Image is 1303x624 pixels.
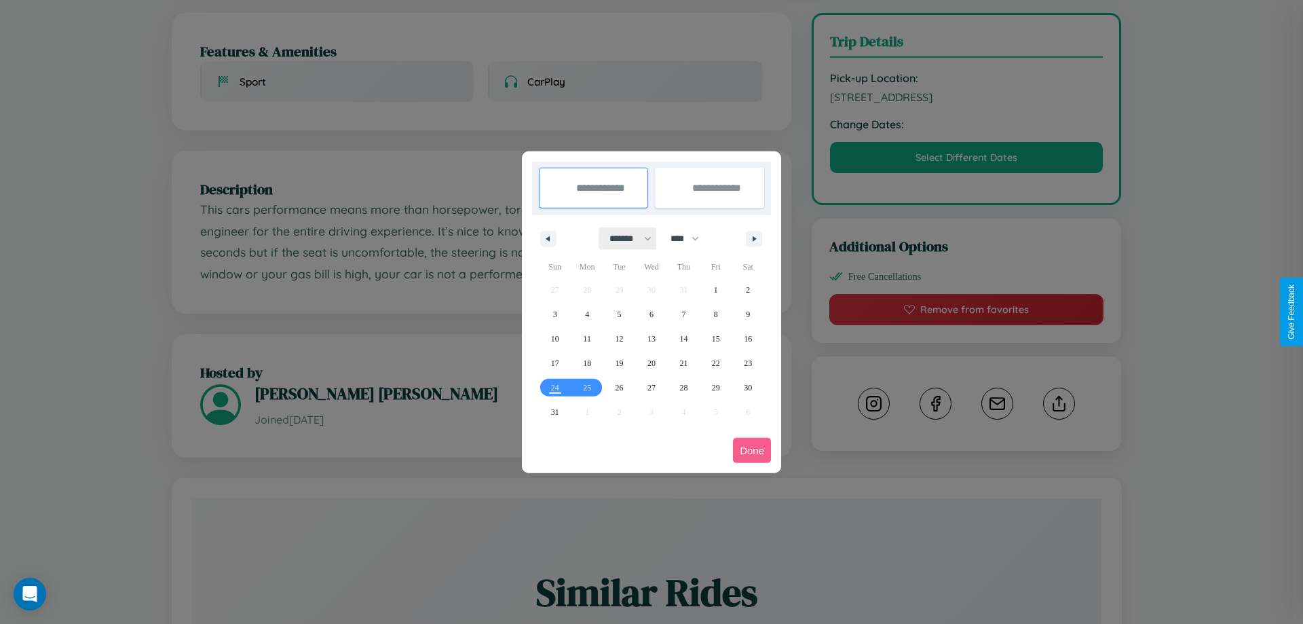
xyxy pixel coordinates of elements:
span: 31 [551,400,559,424]
button: 31 [539,400,571,424]
span: Mon [571,256,603,278]
button: 29 [700,375,732,400]
button: 7 [668,302,700,327]
span: Sun [539,256,571,278]
button: 21 [668,351,700,375]
span: 1 [714,278,718,302]
span: 2 [746,278,750,302]
span: 12 [616,327,624,351]
button: 24 [539,375,571,400]
button: 18 [571,351,603,375]
span: 28 [679,375,687,400]
span: 7 [681,302,685,327]
span: 19 [616,351,624,375]
span: 22 [712,351,720,375]
span: 9 [746,302,750,327]
span: Sat [732,256,764,278]
span: 30 [744,375,752,400]
span: 8 [714,302,718,327]
button: 27 [635,375,667,400]
button: 2 [732,278,764,302]
button: 25 [571,375,603,400]
button: 6 [635,302,667,327]
span: 17 [551,351,559,375]
button: 4 [571,302,603,327]
span: 24 [551,375,559,400]
button: 13 [635,327,667,351]
button: 11 [571,327,603,351]
button: 22 [700,351,732,375]
button: 12 [603,327,635,351]
span: 18 [583,351,591,375]
button: 30 [732,375,764,400]
button: 16 [732,327,764,351]
button: 19 [603,351,635,375]
span: 27 [647,375,656,400]
button: 14 [668,327,700,351]
span: 25 [583,375,591,400]
button: 17 [539,351,571,375]
button: 8 [700,302,732,327]
button: 10 [539,327,571,351]
span: 11 [583,327,591,351]
span: 13 [647,327,656,351]
button: Done [733,438,771,463]
button: 20 [635,351,667,375]
button: 9 [732,302,764,327]
span: 29 [712,375,720,400]
button: 26 [603,375,635,400]
span: 10 [551,327,559,351]
button: 1 [700,278,732,302]
span: Tue [603,256,635,278]
button: 28 [668,375,700,400]
span: 6 [649,302,654,327]
span: 14 [679,327,687,351]
button: 3 [539,302,571,327]
span: Wed [635,256,667,278]
button: 5 [603,302,635,327]
span: Fri [700,256,732,278]
div: Give Feedback [1287,285,1296,339]
span: 3 [553,302,557,327]
span: 20 [647,351,656,375]
button: 23 [732,351,764,375]
span: 26 [616,375,624,400]
span: 21 [679,351,687,375]
div: Open Intercom Messenger [14,578,46,610]
span: 15 [712,327,720,351]
span: Thu [668,256,700,278]
span: 5 [618,302,622,327]
span: 23 [744,351,752,375]
span: 4 [585,302,589,327]
span: 16 [744,327,752,351]
button: 15 [700,327,732,351]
